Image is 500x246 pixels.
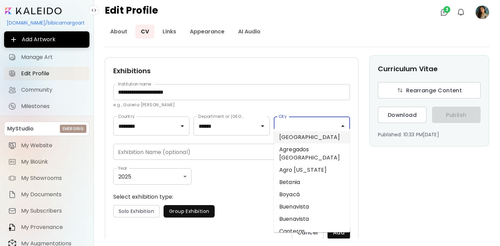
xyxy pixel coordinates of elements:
img: Rearrange Content [397,87,403,94]
li: Buenavista [274,213,350,225]
span: 3 [444,6,450,13]
a: itemMy BioLink [4,155,89,169]
img: item [8,223,16,231]
span: Edit Profile [21,70,85,77]
img: Manage Art icon [8,53,16,61]
span: My Showrooms [21,175,85,182]
span: My Documents [21,191,85,198]
span: Cancel [297,229,318,236]
button: Download [378,107,427,123]
li: Betania [274,176,350,188]
a: CV [135,25,154,39]
button: Open [258,121,267,131]
img: item [8,190,16,199]
a: Manage Art iconManage Art [4,50,89,64]
h4: Curriculum Vitae [378,64,438,74]
span: Group Exhibition [169,208,209,215]
span: My Provenance [21,224,85,231]
img: bellIcon [457,8,465,16]
h6: Emerging [63,126,84,132]
a: Links [157,25,182,39]
h4: Edit Profile [105,5,158,19]
img: Community icon [8,86,16,94]
a: Edit Profile iconEdit Profile [4,67,89,80]
span: Add [333,229,345,236]
img: Milestones icon [8,102,16,110]
button: Group Exhibition [164,205,215,217]
button: bellIcon [455,6,467,18]
div: [DOMAIN_NAME]/bibicamargoart [4,17,89,29]
p: e.g., Galeria [PERSON_NAME] [113,102,350,108]
a: itemMy Provenance [4,220,89,234]
li: [GEOGRAPHIC_DATA] [274,131,350,143]
a: itemMy Website [4,139,89,152]
img: item [8,207,16,215]
button: Open [178,121,187,131]
a: itemMy Subscribers [4,204,89,218]
li: Boyacá [274,188,350,201]
span: Milestones [21,103,85,110]
button: Solo Exhibition [113,205,160,217]
span: Download [383,111,421,119]
div: 2025 [113,168,191,185]
a: Community iconCommunity [4,83,89,97]
p: Select exhibition type: [113,193,350,201]
span: My Subscribers [21,207,85,214]
button: Add Artwork [4,31,89,48]
img: collapse [91,7,97,13]
h4: Exhibitions [113,66,151,76]
span: My Website [21,142,85,149]
li: Buenavista [274,201,350,213]
img: chatIcon [440,8,448,16]
a: AI Audio [233,25,266,39]
p: Published: 10:33 PM[DATE] [378,131,481,138]
button: Close [338,121,348,131]
span: Community [21,87,85,93]
img: item [8,174,16,182]
img: Edit Profile icon [8,70,16,78]
p: MyStudio [7,125,34,133]
img: item [8,158,16,166]
img: item [8,141,16,150]
span: Rearrange Content [383,87,475,94]
span: Add Artwork [10,35,84,44]
button: Rearrange ContentRearrange Content [378,82,481,98]
a: Appearance [184,25,230,39]
a: itemMy Showrooms [4,171,89,185]
a: itemMy Documents [4,188,89,201]
span: My BioLink [21,158,85,165]
li: Agro [US_STATE] [274,164,350,176]
span: Solo Exhibition [119,208,154,215]
span: Manage Art [21,54,85,61]
a: About [105,25,133,39]
li: Agregados [GEOGRAPHIC_DATA] [274,143,350,164]
a: completeMilestones iconMilestones [4,99,89,113]
li: Canteras [274,225,350,237]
